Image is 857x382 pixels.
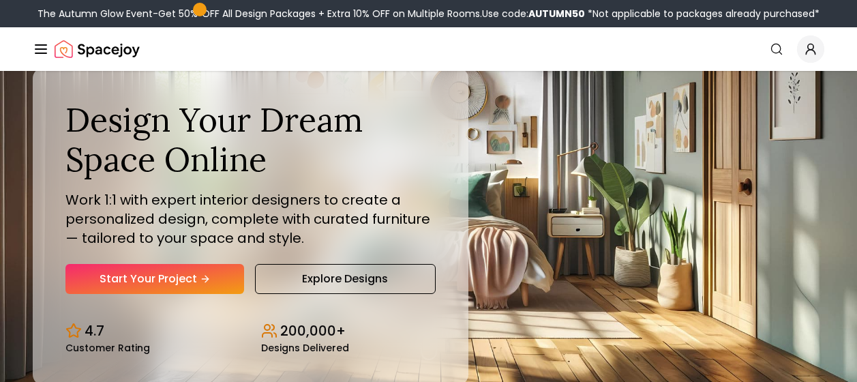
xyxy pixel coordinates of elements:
b: AUTUMN50 [528,7,585,20]
div: The Autumn Glow Event-Get 50% OFF All Design Packages + Extra 10% OFF on Multiple Rooms. [37,7,820,20]
p: 4.7 [85,321,104,340]
p: Work 1:1 with expert interior designers to create a personalized design, complete with curated fu... [65,190,436,248]
small: Designs Delivered [261,343,349,353]
a: Explore Designs [255,264,435,294]
p: 200,000+ [280,321,346,340]
small: Customer Rating [65,343,150,353]
a: Start Your Project [65,264,244,294]
a: Spacejoy [55,35,140,63]
img: Spacejoy Logo [55,35,140,63]
span: *Not applicable to packages already purchased* [585,7,820,20]
h1: Design Your Dream Space Online [65,100,436,179]
span: Use code: [482,7,585,20]
nav: Global [33,27,824,71]
div: Design stats [65,310,436,353]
